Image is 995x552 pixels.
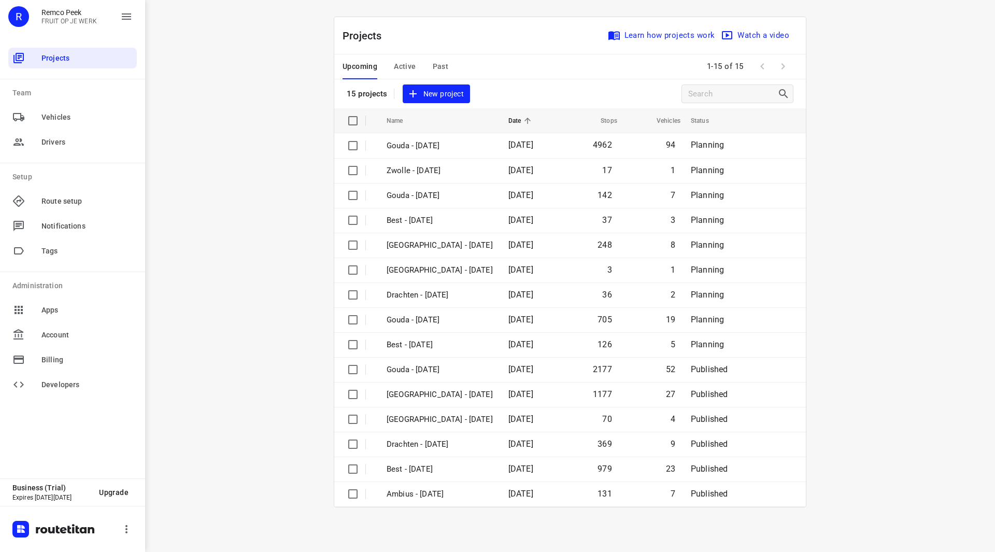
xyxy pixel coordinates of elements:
span: 19 [666,315,675,324]
span: 3 [671,215,675,225]
span: 23 [666,464,675,474]
p: Best - Friday [387,215,493,227]
span: 126 [598,339,612,349]
span: New project [409,88,464,101]
span: Published [691,464,728,474]
span: Published [691,414,728,424]
span: Developers [41,379,133,390]
span: [DATE] [508,439,533,449]
span: Date [508,115,535,127]
span: 7 [671,489,675,499]
span: Next Page [773,56,793,77]
div: Search [777,88,793,100]
span: 36 [602,290,612,300]
span: [DATE] [508,165,533,175]
button: New project [403,84,470,104]
span: 2177 [593,364,612,374]
span: 248 [598,240,612,250]
span: [DATE] [508,240,533,250]
span: 705 [598,315,612,324]
span: Billing [41,355,133,365]
span: [DATE] [508,364,533,374]
div: Developers [8,374,137,395]
span: [DATE] [508,414,533,424]
span: Vehicles [41,112,133,123]
span: Name [387,115,417,127]
span: [DATE] [508,389,533,399]
span: Past [433,60,449,73]
button: Upgrade [91,483,137,502]
span: Route setup [41,196,133,207]
span: Published [691,389,728,399]
p: Zwolle - Friday [387,165,493,177]
span: 17 [602,165,612,175]
span: 37 [602,215,612,225]
div: Billing [8,349,137,370]
span: 1 [671,265,675,275]
span: 1-15 of 15 [703,55,748,78]
span: Planning [691,240,724,250]
span: Apps [41,305,133,316]
span: [DATE] [508,290,533,300]
p: Expires [DATE][DATE] [12,494,91,501]
p: Remco Peek [41,8,97,17]
span: 131 [598,489,612,499]
span: Tags [41,246,133,257]
span: Planning [691,190,724,200]
span: Planning [691,315,724,324]
span: Planning [691,339,724,349]
span: Planning [691,290,724,300]
div: Account [8,324,137,345]
span: Planning [691,215,724,225]
p: Best - Wednesday [387,463,493,475]
p: Drachten - Wednesday [387,438,493,450]
span: 27 [666,389,675,399]
div: R [8,6,29,27]
span: 9 [671,439,675,449]
span: Upgrade [99,488,129,497]
span: Planning [691,165,724,175]
p: Administration [12,280,137,291]
span: 70 [602,414,612,424]
span: 7 [671,190,675,200]
span: [DATE] [508,140,533,150]
span: 2 [671,290,675,300]
span: 4 [671,414,675,424]
span: [DATE] [508,215,533,225]
p: Drachten - Thursday [387,289,493,301]
span: 1 [671,165,675,175]
p: Ambius - Monday [387,488,493,500]
span: Planning [691,265,724,275]
span: Drivers [41,137,133,148]
p: Zwolle - Wednesday [387,389,493,401]
p: Best - Thursday [387,339,493,351]
span: 52 [666,364,675,374]
span: Notifications [41,221,133,232]
p: Team [12,88,137,98]
span: [DATE] [508,339,533,349]
span: Previous Page [752,56,773,77]
p: Antwerpen - Thursday [387,264,493,276]
div: Tags [8,240,137,261]
span: 8 [671,240,675,250]
div: Notifications [8,216,137,236]
span: Projects [41,53,133,64]
p: Gouda - Wednesday [387,364,493,376]
div: Projects [8,48,137,68]
span: 3 [607,265,612,275]
div: Route setup [8,191,137,211]
div: Vehicles [8,107,137,128]
span: [DATE] [508,265,533,275]
p: Gouda - Monday [387,140,493,152]
span: Published [691,439,728,449]
span: 369 [598,439,612,449]
p: Setup [12,172,137,182]
span: Published [691,489,728,499]
input: Search projects [688,86,777,102]
span: [DATE] [508,464,533,474]
span: 4962 [593,140,612,150]
span: 979 [598,464,612,474]
p: FRUIT OP JE WERK [41,18,97,25]
p: Gouda - Friday [387,190,493,202]
p: 15 projects [347,89,388,98]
